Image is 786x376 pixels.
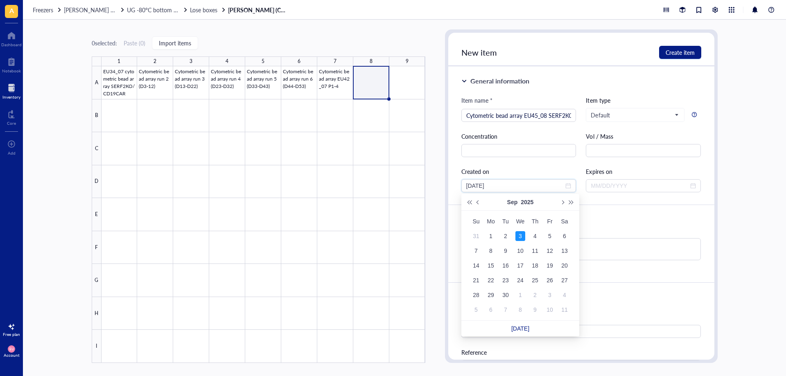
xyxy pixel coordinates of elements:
th: Th [528,214,542,229]
div: Dashboard [1,42,22,47]
div: 7 [471,246,481,256]
button: Previous month (PageUp) [474,194,483,210]
div: Item name [461,96,492,105]
th: We [513,214,528,229]
div: 3 [515,231,525,241]
div: 7 [334,56,337,67]
td: 2025-09-01 [483,229,498,243]
a: [DATE] [511,325,529,332]
td: 2025-09-10 [513,243,528,258]
div: 5 [471,305,481,315]
button: Import items [152,36,198,50]
span: New item [461,47,497,58]
td: 2025-09-06 [557,229,572,243]
div: 6 [560,231,569,241]
div: 2 [154,56,156,67]
div: H [92,297,102,330]
a: Inventory [2,81,20,99]
span: UG -80°C bottom half [127,6,183,14]
div: Notebook [2,68,21,73]
div: 5 [545,231,555,241]
td: 2025-09-29 [483,288,498,302]
div: Account [4,353,20,358]
button: Create item [659,46,701,59]
div: 27 [560,275,569,285]
td: 2025-09-02 [498,229,513,243]
a: [PERSON_NAME] freezer [64,6,125,14]
div: 31 [471,231,481,241]
td: 2025-09-12 [542,243,557,258]
td: 2025-09-08 [483,243,498,258]
td: 2025-09-11 [528,243,542,258]
div: 13 [560,246,569,256]
td: 2025-09-20 [557,258,572,273]
td: 2025-10-08 [513,302,528,317]
div: Inventory [2,95,20,99]
td: 2025-10-10 [542,302,557,317]
div: 8 [370,56,373,67]
div: Reference [461,348,701,357]
div: 30 [501,290,510,300]
div: 10 [545,305,555,315]
div: 15 [486,261,496,270]
td: 2025-09-23 [498,273,513,288]
th: Sa [557,214,572,229]
span: Default [591,111,678,119]
div: Free plan [3,332,20,337]
div: F [92,231,102,264]
div: G [92,264,102,297]
td: 2025-10-06 [483,302,498,317]
div: 24 [515,275,525,285]
a: [PERSON_NAME] (Cytometric bead array) [228,6,289,14]
div: 29 [486,290,496,300]
div: 0 selected: [92,38,117,47]
div: 12 [545,246,555,256]
th: Fr [542,214,557,229]
td: 2025-09-27 [557,273,572,288]
td: 2025-09-16 [498,258,513,273]
div: 17 [515,261,525,270]
td: 2025-09-03 [513,229,528,243]
td: 2025-09-22 [483,273,498,288]
td: 2025-09-25 [528,273,542,288]
div: E [92,198,102,231]
td: 2025-10-02 [528,288,542,302]
div: C [92,132,102,165]
span: A [9,5,14,16]
span: Freezers [33,6,53,14]
div: 14 [471,261,481,270]
td: 2025-10-04 [557,288,572,302]
span: [PERSON_NAME] freezer [64,6,128,14]
button: Next month (PageDown) [558,194,567,210]
th: Mo [483,214,498,229]
td: 2025-10-03 [542,288,557,302]
div: 16 [501,261,510,270]
td: 2025-09-24 [513,273,528,288]
td: 2025-09-17 [513,258,528,273]
div: 22 [486,275,496,285]
td: 2025-09-04 [528,229,542,243]
div: 5 [262,56,264,67]
div: 11 [560,305,569,315]
th: Su [469,214,483,229]
div: 2 [530,290,540,300]
div: Add [8,151,16,155]
td: 2025-09-07 [469,243,483,258]
div: 4 [560,290,569,300]
a: Notebook [2,55,21,73]
div: 1 [486,231,496,241]
div: 9 [530,305,540,315]
div: 8 [486,246,496,256]
span: Import items [159,40,191,46]
a: Core [7,108,16,126]
div: Created on [461,167,576,176]
div: 7 [501,305,510,315]
button: Choose a month [507,194,518,210]
div: 26 [545,275,555,285]
div: Source [461,313,701,322]
div: 8 [515,305,525,315]
div: 4 [530,231,540,241]
div: I [92,330,102,363]
td: 2025-09-14 [469,258,483,273]
div: 2 [501,231,510,241]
